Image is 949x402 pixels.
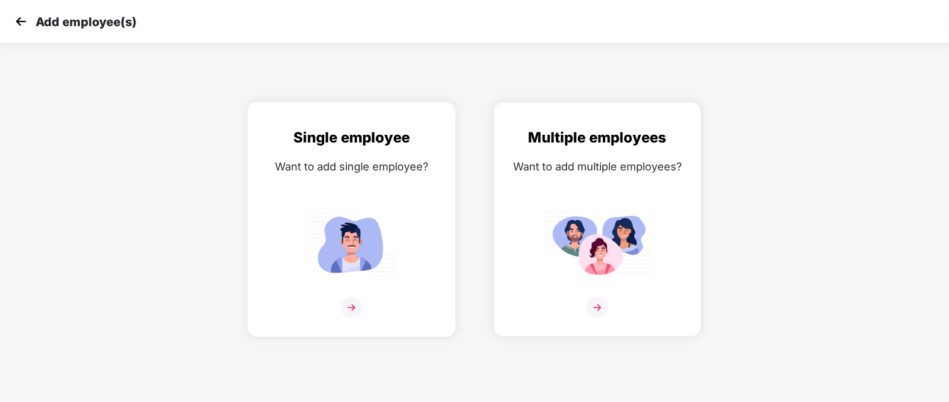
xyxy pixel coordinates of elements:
[260,158,443,175] div: Want to add single employee?
[12,12,30,30] img: svg+xml;base64,PHN2ZyB4bWxucz0iaHR0cDovL3d3dy53My5vcmcvMjAwMC9zdmciIHdpZHRoPSIzMCIgaGVpZ2h0PSIzMC...
[506,158,689,175] div: Want to add multiple employees?
[341,297,362,318] img: svg+xml;base64,PHN2ZyB4bWxucz0iaHR0cDovL3d3dy53My5vcmcvMjAwMC9zdmciIHdpZHRoPSIzNiIgaGVpZ2h0PSIzNi...
[587,297,608,318] img: svg+xml;base64,PHN2ZyB4bWxucz0iaHR0cDovL3d3dy53My5vcmcvMjAwMC9zdmciIHdpZHRoPSIzNiIgaGVpZ2h0PSIzNi...
[36,15,137,29] p: Add employee(s)
[298,207,405,281] img: svg+xml;base64,PHN2ZyB4bWxucz0iaHR0cDovL3d3dy53My5vcmcvMjAwMC9zdmciIGlkPSJTaW5nbGVfZW1wbG95ZWUiIH...
[544,207,651,281] img: svg+xml;base64,PHN2ZyB4bWxucz0iaHR0cDovL3d3dy53My5vcmcvMjAwMC9zdmciIGlkPSJNdWx0aXBsZV9lbXBsb3llZS...
[506,126,689,149] div: Multiple employees
[260,126,443,149] div: Single employee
